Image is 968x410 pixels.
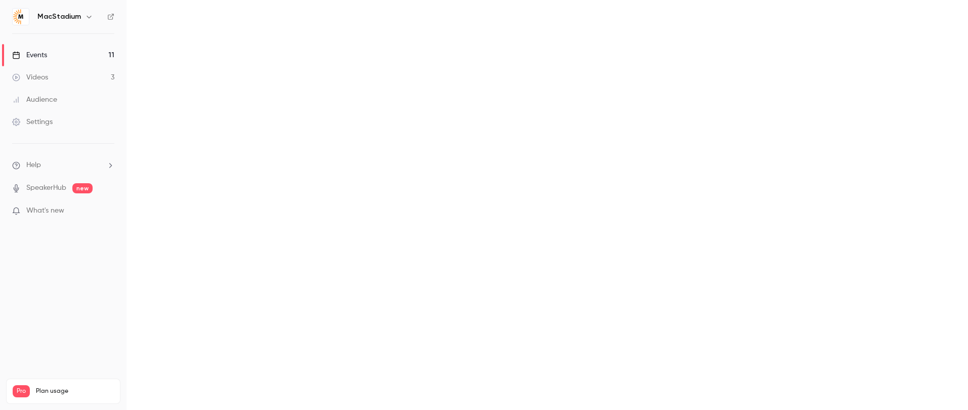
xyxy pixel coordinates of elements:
div: Videos [12,72,48,83]
span: Plan usage [36,387,114,395]
span: What's new [26,206,64,216]
img: MacStadium [13,9,29,25]
span: new [72,183,93,193]
a: SpeakerHub [26,183,66,193]
h6: MacStadium [37,12,81,22]
iframe: Noticeable Trigger [102,207,114,216]
div: Events [12,50,47,60]
span: Pro [13,385,30,397]
span: Help [26,160,41,171]
div: Audience [12,95,57,105]
div: Settings [12,117,53,127]
li: help-dropdown-opener [12,160,114,171]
